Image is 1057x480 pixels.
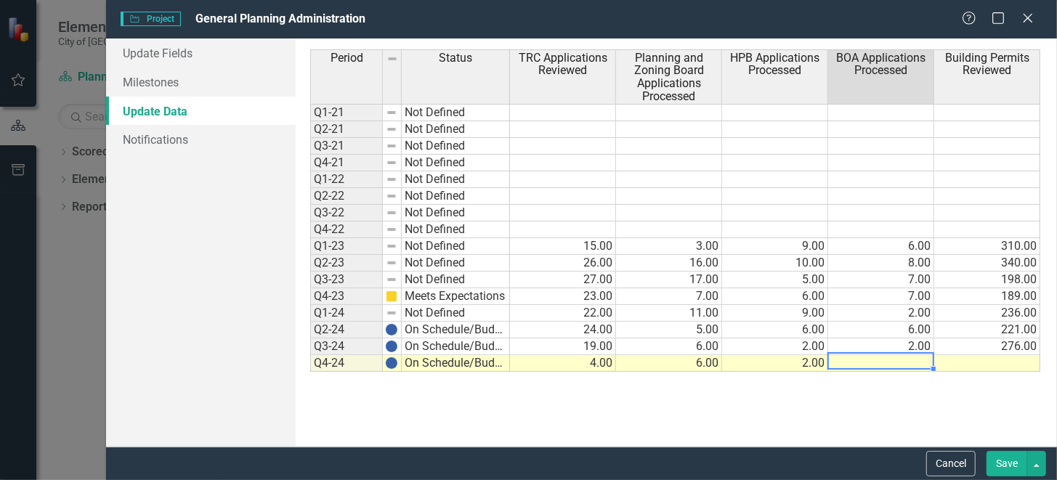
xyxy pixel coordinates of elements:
td: Q4-24 [310,355,383,372]
img: 8DAGhfEEPCf229AAAAAElFTkSuQmCC [386,53,398,65]
img: 8DAGhfEEPCf229AAAAAElFTkSuQmCC [386,157,397,168]
td: 19.00 [510,338,616,355]
img: 8DAGhfEEPCf229AAAAAElFTkSuQmCC [386,140,397,152]
td: 7.00 [616,288,722,305]
td: Q1-22 [310,171,383,188]
img: B+79dcU6mslSAAAAABJRU5ErkJggg== [386,341,397,352]
span: Building Permits Reviewed [937,52,1037,77]
td: 26.00 [510,255,616,272]
span: HPB Applications Processed [725,52,825,77]
a: Update Fields [106,38,296,68]
td: Not Defined [402,255,510,272]
td: 340.00 [934,255,1040,272]
a: Milestones [106,68,296,97]
td: 6.00 [616,355,722,372]
td: Q4-22 [310,221,383,238]
td: 24.00 [510,322,616,338]
td: 6.00 [722,322,828,338]
td: Q4-23 [310,288,383,305]
td: 6.00 [616,338,722,355]
td: On Schedule/Budget [402,355,510,372]
span: Planning and Zoning Board Applications Processed [619,52,718,102]
td: 6.00 [828,322,934,338]
td: 310.00 [934,238,1040,255]
td: Q1-21 [310,104,383,121]
td: 10.00 [722,255,828,272]
td: Not Defined [402,272,510,288]
td: 276.00 [934,338,1040,355]
img: 8DAGhfEEPCf229AAAAAElFTkSuQmCC [386,240,397,252]
td: 7.00 [828,288,934,305]
td: Not Defined [402,238,510,255]
a: Notifications [106,125,296,154]
td: 3.00 [616,238,722,255]
td: 9.00 [722,238,828,255]
td: Meets Expectations [402,288,510,305]
td: 189.00 [934,288,1040,305]
td: 2.00 [722,355,828,372]
td: Not Defined [402,305,510,322]
td: Not Defined [402,138,510,155]
td: 236.00 [934,305,1040,322]
td: Q2-23 [310,255,383,272]
td: 2.00 [828,338,934,355]
td: Not Defined [402,188,510,205]
button: Save [987,451,1027,476]
td: On Schedule/Budget [402,338,510,355]
td: 2.00 [722,338,828,355]
td: 6.00 [722,288,828,305]
span: BOA Applications Processed [831,52,931,77]
td: Q1-24 [310,305,383,322]
td: 11.00 [616,305,722,322]
td: 4.00 [510,355,616,372]
td: Not Defined [402,221,510,238]
td: 23.00 [510,288,616,305]
button: Cancel [926,451,976,476]
td: Q3-24 [310,338,383,355]
span: Period [331,52,363,65]
td: Not Defined [402,104,510,121]
td: Q3-21 [310,138,383,155]
td: Q1-23 [310,238,383,255]
td: 27.00 [510,272,616,288]
td: Not Defined [402,205,510,221]
a: Update Data [106,97,296,126]
img: B+79dcU6mslSAAAAABJRU5ErkJggg== [386,357,397,369]
img: 8DAGhfEEPCf229AAAAAElFTkSuQmCC [386,257,397,269]
img: 8DAGhfEEPCf229AAAAAElFTkSuQmCC [386,174,397,185]
td: 221.00 [934,322,1040,338]
span: TRC Applications Reviewed [513,52,612,77]
td: 15.00 [510,238,616,255]
td: Not Defined [402,121,510,138]
td: Q3-22 [310,205,383,221]
td: 17.00 [616,272,722,288]
img: B+79dcU6mslSAAAAABJRU5ErkJggg== [386,324,397,335]
td: On Schedule/Budget [402,322,510,338]
td: 7.00 [828,272,934,288]
td: 8.00 [828,255,934,272]
td: 16.00 [616,255,722,272]
img: 8DAGhfEEPCf229AAAAAElFTkSuQmCC [386,224,397,235]
td: Not Defined [402,155,510,171]
td: 2.00 [828,305,934,322]
td: 6.00 [828,238,934,255]
td: Not Defined [402,171,510,188]
img: 8DAGhfEEPCf229AAAAAElFTkSuQmCC [386,123,397,135]
img: 8DAGhfEEPCf229AAAAAElFTkSuQmCC [386,207,397,219]
span: Project [121,12,181,26]
img: 8DAGhfEEPCf229AAAAAElFTkSuQmCC [386,107,397,118]
td: 22.00 [510,305,616,322]
td: 5.00 [616,322,722,338]
td: Q3-23 [310,272,383,288]
img: 8DAGhfEEPCf229AAAAAElFTkSuQmCC [386,307,397,319]
td: 5.00 [722,272,828,288]
img: 8DAGhfEEPCf229AAAAAElFTkSuQmCC [386,274,397,285]
span: General Planning Administration [195,12,365,25]
td: 198.00 [934,272,1040,288]
td: Q2-22 [310,188,383,205]
td: 9.00 [722,305,828,322]
img: cBAA0RP0Y6D5n+AAAAAElFTkSuQmCC [386,290,397,302]
img: 8DAGhfEEPCf229AAAAAElFTkSuQmCC [386,190,397,202]
td: Q4-21 [310,155,383,171]
span: Status [439,52,472,65]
